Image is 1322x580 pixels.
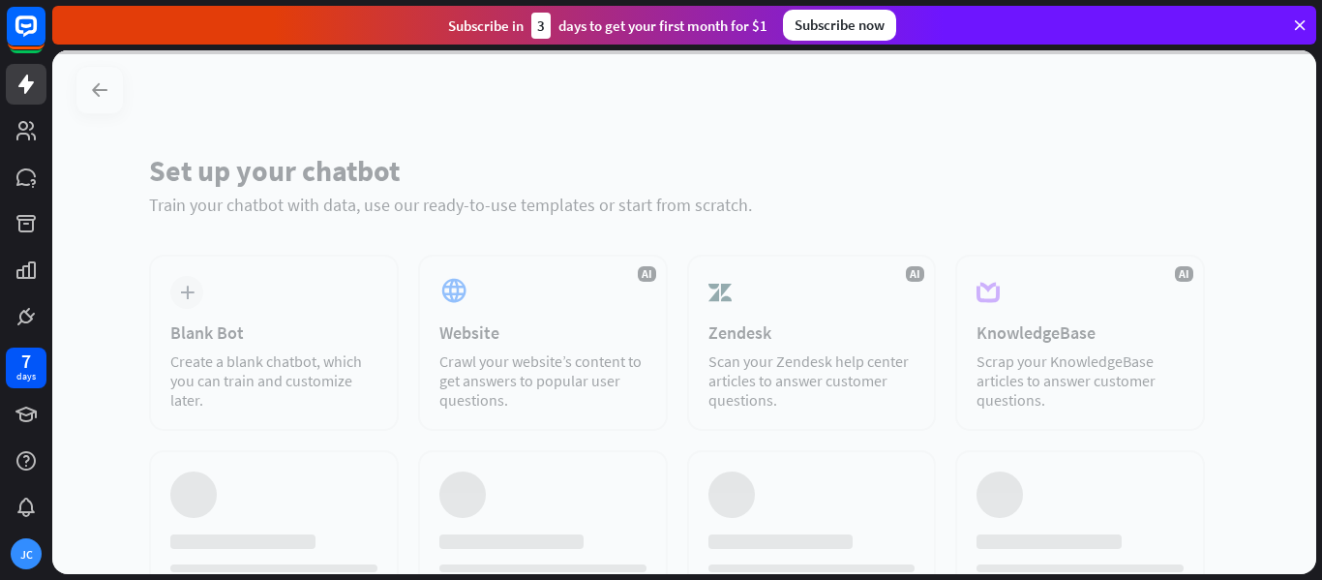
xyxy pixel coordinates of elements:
[531,13,551,39] div: 3
[16,370,36,383] div: days
[6,348,46,388] a: 7 days
[11,538,42,569] div: JC
[21,352,31,370] div: 7
[783,10,896,41] div: Subscribe now
[448,13,767,39] div: Subscribe in days to get your first month for $1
